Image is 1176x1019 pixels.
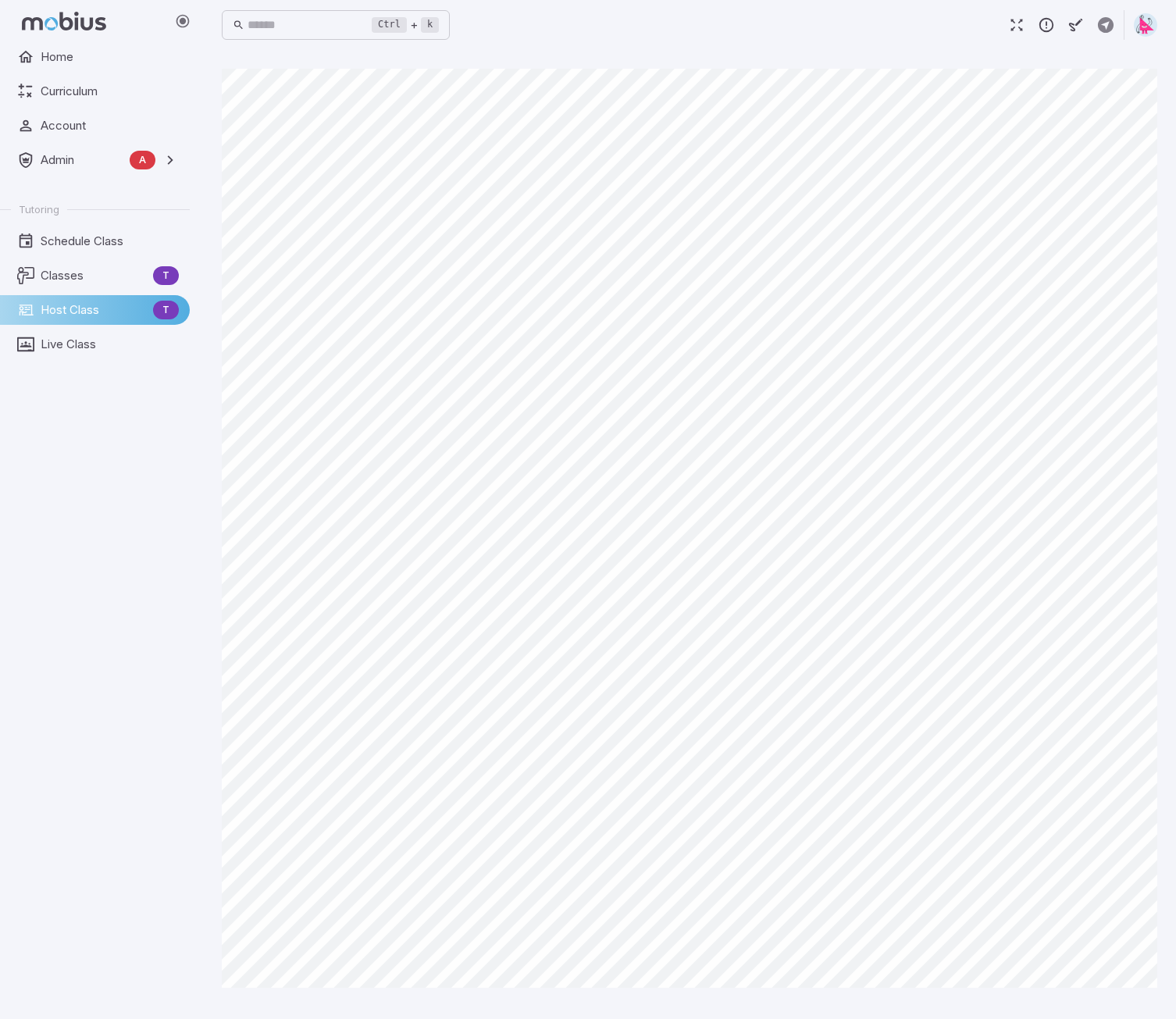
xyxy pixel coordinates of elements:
button: Fullscreen Game [1002,10,1032,40]
span: Account [41,117,179,134]
span: A [130,152,155,168]
span: Admin [41,151,123,169]
span: T [153,302,179,318]
button: Create Activity [1091,10,1121,40]
span: Curriculum [41,83,179,100]
span: Classes [41,267,147,284]
button: Report an Issue [1032,10,1061,40]
kbd: k [421,17,439,33]
kbd: Ctrl [372,17,407,33]
span: Schedule Class [41,233,179,250]
span: Live Class [41,336,179,353]
span: Host Class [41,301,147,319]
button: Start Drawing on Questions [1061,10,1091,40]
div: + [372,16,439,34]
img: right-triangle.svg [1134,13,1157,37]
span: Tutoring [19,202,59,216]
span: Home [41,48,179,66]
span: T [153,268,179,283]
